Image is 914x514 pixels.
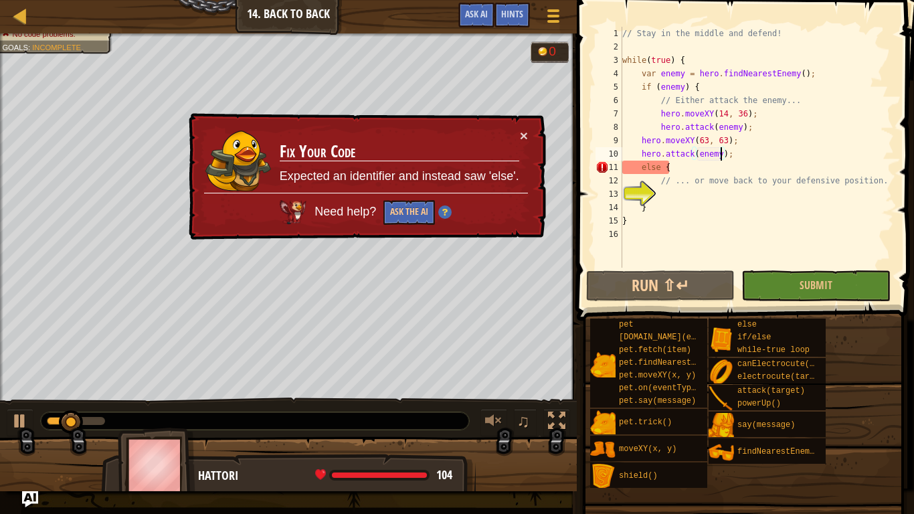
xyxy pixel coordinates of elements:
div: 7 [596,107,622,120]
span: pet.on(eventType, handler) [619,383,744,393]
span: pet.trick() [619,418,672,427]
div: 11 [596,161,622,174]
button: Adjust volume [480,409,507,436]
span: if/else [737,333,771,342]
span: else [737,320,757,329]
p: Expected an identifier and instead saw 'else'. [280,168,519,185]
span: ♫ [517,411,530,431]
button: Ask the AI [383,200,435,225]
img: portrait.png [590,437,616,462]
button: Show game menu [537,3,570,34]
div: 0 [549,45,562,58]
span: Need help? [314,205,379,218]
img: duck_arryn.png [205,130,272,191]
img: portrait.png [590,410,616,436]
img: portrait.png [590,464,616,489]
div: 8 [596,120,622,134]
span: [DOMAIN_NAME](enemy) [619,333,715,342]
span: pet [619,320,634,329]
span: 104 [436,466,452,483]
button: Ask AI [22,491,38,507]
button: Ask AI [458,3,494,27]
div: 3 [596,54,622,67]
span: findNearestEnemy() [737,447,824,456]
span: Submit [800,278,832,292]
img: portrait.png [709,413,734,438]
span: pet.findNearestByType(type) [619,358,749,367]
div: 12 [596,174,622,187]
span: Hints [501,7,523,20]
img: portrait.png [590,352,616,377]
span: pet.moveXY(x, y) [619,371,696,380]
div: 5 [596,80,622,94]
span: say(message) [737,420,795,430]
span: attack(target) [737,386,805,396]
div: 2 [596,40,622,54]
button: Run ⇧↵ [586,270,735,301]
span: canElectrocute(target) [737,359,843,369]
span: moveXY(x, y) [619,444,676,454]
span: Incomplete [32,43,81,52]
div: 9 [596,134,622,147]
button: Toggle fullscreen [543,409,570,436]
div: 1 [596,27,622,40]
img: AI [280,200,306,224]
span: pet.say(message) [619,396,696,406]
span: while-true loop [737,345,810,355]
div: 10 [596,147,622,161]
img: portrait.png [709,327,734,352]
span: Goals [2,43,28,52]
img: portrait.png [709,386,734,412]
div: 13 [596,187,622,201]
img: Hint [438,205,452,219]
button: Ctrl + P: Play [7,409,33,436]
div: 14 [596,201,622,214]
button: × [520,128,528,143]
span: Ask AI [465,7,488,20]
div: Hattori [198,467,462,485]
img: portrait.png [709,440,734,465]
img: portrait.png [709,359,734,385]
div: 15 [596,214,622,228]
li: No code problems. [2,29,104,39]
span: : [28,43,32,52]
span: powerUp() [737,399,781,408]
div: Team 'humans' has 0 gold. [531,41,569,63]
h3: Fix Your Code [280,143,519,161]
div: 6 [596,94,622,107]
div: 4 [596,67,622,80]
div: health: 104 / 104 [315,469,452,481]
span: shield() [619,471,658,481]
img: thang_avatar_frame.png [118,428,195,502]
span: pet.fetch(item) [619,345,691,355]
button: Submit [741,270,891,301]
div: 16 [596,228,622,241]
button: ♫ [514,409,537,436]
span: electrocute(target) [737,372,829,381]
